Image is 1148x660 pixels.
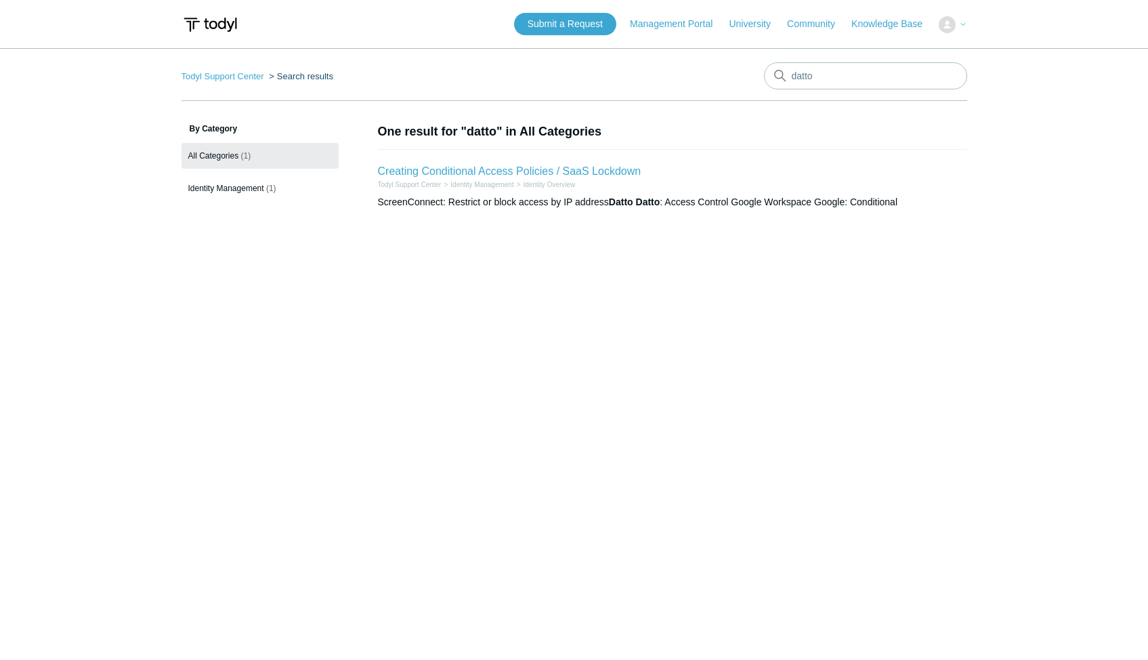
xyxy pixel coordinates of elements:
a: Identity Overview [524,181,576,188]
span: All Categories [188,151,239,161]
em: Datto [609,197,633,207]
span: (1) [266,184,276,193]
a: University [729,17,784,31]
li: Identity Management [441,180,513,190]
span: (1) [241,151,251,161]
a: Management Portal [630,17,726,31]
input: Search [764,62,967,89]
a: Submit a Request [514,13,616,35]
h3: By Category [182,123,339,135]
a: Identity Management [450,181,513,188]
li: Search results [266,71,333,81]
a: Todyl Support Center [378,181,442,188]
h1: One result for "datto" in All Categories [378,123,967,141]
em: Datto [636,197,660,207]
li: Identity Overview [514,180,576,190]
a: Creating Conditional Access Policies / SaaS Lockdown [378,165,641,177]
li: Todyl Support Center [378,180,442,190]
a: Knowledge Base [851,17,936,31]
a: Community [787,17,849,31]
li: Todyl Support Center [182,71,267,81]
span: Identity Management [188,184,264,193]
a: All Categories (1) [182,143,339,169]
a: Identity Management (1) [182,176,339,201]
a: Todyl Support Center [182,71,264,81]
div: ScreenConnect: Restrict or block access by IP address : Access Control Google Workspace Google: C... [378,195,967,209]
img: Todyl Support Center Help Center home page [182,12,239,37]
